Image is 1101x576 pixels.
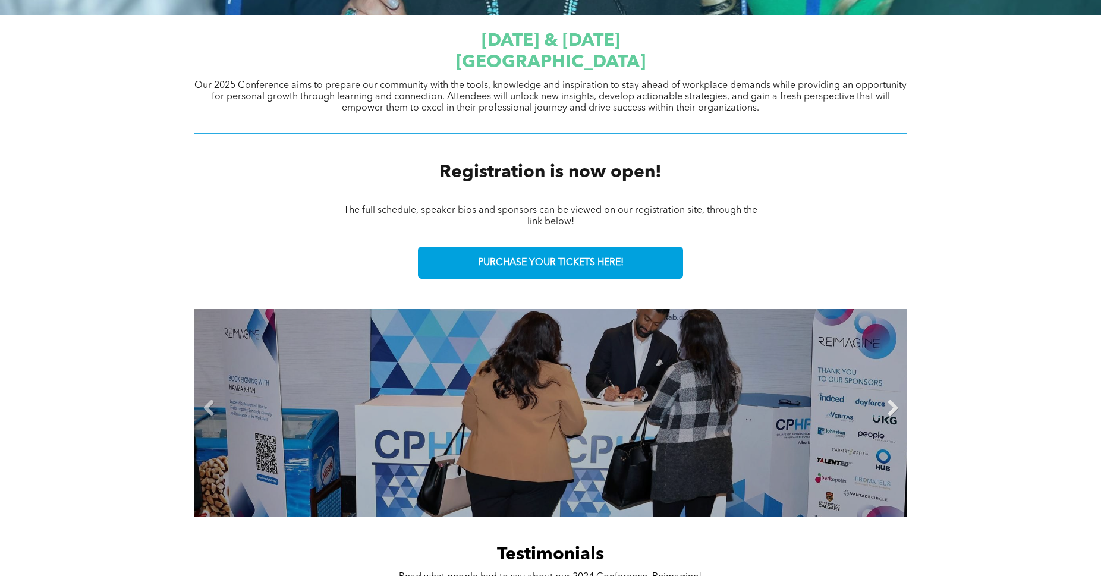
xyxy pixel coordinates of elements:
[194,81,907,113] span: Our 2025 Conference aims to prepare our community with the tools, knowledge and inspiration to st...
[456,53,646,71] span: [GEOGRAPHIC_DATA]
[482,32,620,50] span: [DATE] & [DATE]
[439,163,662,181] span: Registration is now open!
[497,546,604,564] span: Testimonials
[478,257,624,269] span: PURCHASE YOUR TICKETS HERE!
[200,399,218,417] a: Previous
[344,206,757,226] span: The full schedule, speaker bios and sponsors can be viewed on our registration site, through the ...
[883,399,901,417] a: Next
[418,247,683,279] a: PURCHASE YOUR TICKETS HERE!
